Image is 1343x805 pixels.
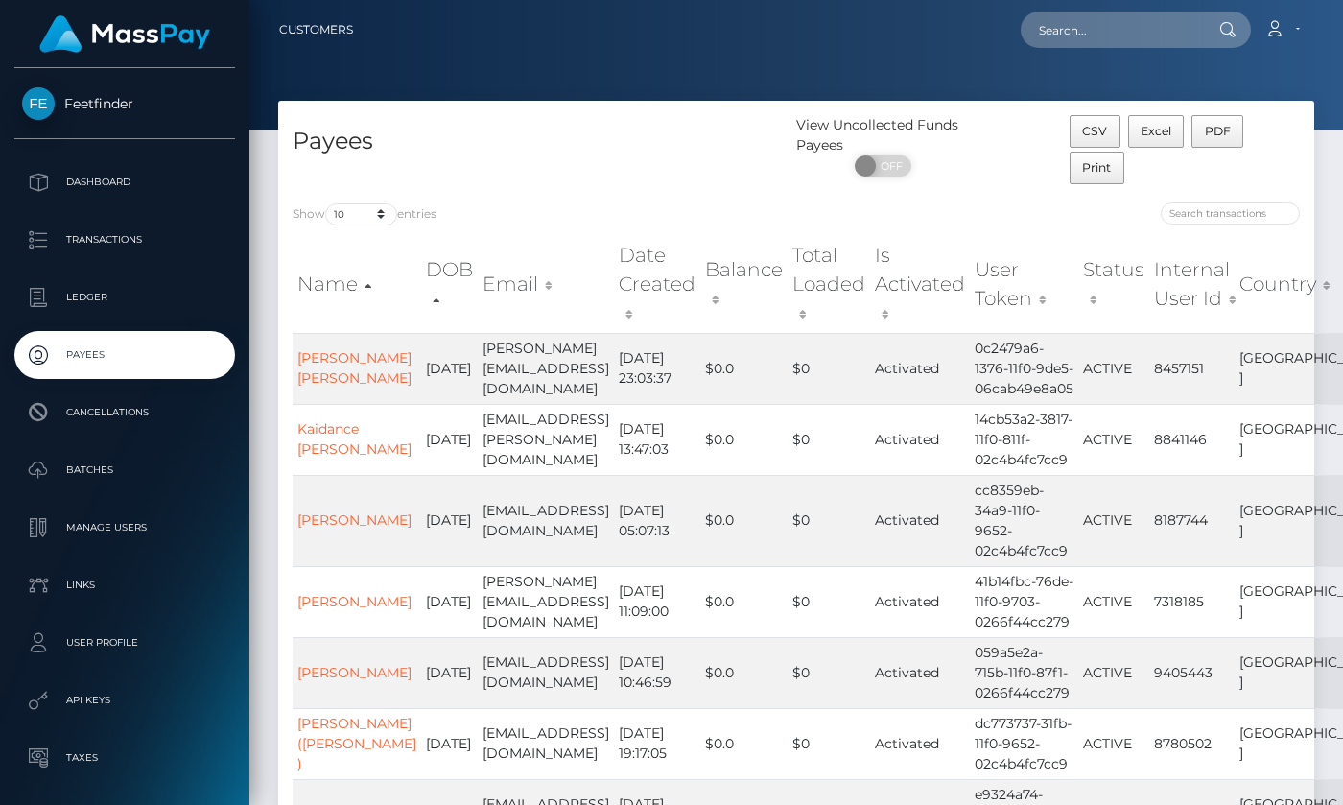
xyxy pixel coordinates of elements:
p: API Keys [22,686,227,715]
td: [DATE] [421,637,478,708]
a: Links [14,561,235,609]
td: $0.0 [700,475,788,566]
td: 41b14fbc-76de-11f0-9703-0266f44cc279 [970,566,1078,637]
th: Name: activate to sort column ascending [293,236,421,333]
td: 0c2479a6-1376-11f0-9de5-06cab49e8a05 [970,333,1078,404]
td: $0.0 [700,637,788,708]
a: Cancellations [14,389,235,437]
td: $0.0 [700,333,788,404]
span: PDF [1205,124,1231,138]
td: [PERSON_NAME][EMAIL_ADDRESS][DOMAIN_NAME] [478,333,614,404]
td: 9405443 [1149,637,1235,708]
th: Status: activate to sort column ascending [1078,236,1149,333]
th: Date Created: activate to sort column ascending [614,236,700,333]
img: MassPay Logo [39,15,210,53]
p: Cancellations [22,398,227,427]
td: [DATE] 10:46:59 [614,637,700,708]
span: Feetfinder [14,95,235,112]
a: [PERSON_NAME] [297,511,412,529]
a: Batches [14,446,235,494]
td: [DATE] 11:09:00 [614,566,700,637]
td: Activated [870,566,970,637]
a: API Keys [14,676,235,724]
p: Dashboard [22,168,227,197]
td: Activated [870,475,970,566]
td: ACTIVE [1078,566,1149,637]
td: [DATE] 05:07:13 [614,475,700,566]
span: Print [1082,160,1111,175]
div: View Uncollected Funds Payees [796,115,969,155]
p: Batches [22,456,227,485]
th: Internal User Id: activate to sort column ascending [1149,236,1235,333]
p: Payees [22,341,227,369]
td: 8457151 [1149,333,1235,404]
td: $0.0 [700,708,788,779]
td: ACTIVE [1078,475,1149,566]
p: Transactions [22,225,227,254]
td: $0 [788,637,870,708]
th: Balance: activate to sort column ascending [700,236,788,333]
button: CSV [1070,115,1120,148]
td: $0 [788,333,870,404]
th: DOB: activate to sort column descending [421,236,478,333]
td: Activated [870,404,970,475]
a: Taxes [14,734,235,782]
td: Activated [870,637,970,708]
td: ACTIVE [1078,333,1149,404]
input: Search... [1021,12,1201,48]
td: [DATE] [421,404,478,475]
label: Show entries [293,203,436,225]
td: $0 [788,475,870,566]
a: Dashboard [14,158,235,206]
td: dc773737-31fb-11f0-9652-02c4b4fc7cc9 [970,708,1078,779]
button: PDF [1191,115,1243,148]
td: 8780502 [1149,708,1235,779]
td: Activated [870,708,970,779]
td: $0.0 [700,404,788,475]
th: User Token: activate to sort column ascending [970,236,1078,333]
a: Transactions [14,216,235,264]
td: $0.0 [700,566,788,637]
span: Excel [1141,124,1171,138]
td: [EMAIL_ADDRESS][DOMAIN_NAME] [478,475,614,566]
th: Is Activated: activate to sort column ascending [870,236,970,333]
td: [DATE] [421,475,478,566]
p: User Profile [22,628,227,657]
a: [PERSON_NAME] [297,593,412,610]
td: $0 [788,708,870,779]
a: User Profile [14,619,235,667]
td: [DATE] 23:03:37 [614,333,700,404]
td: [DATE] [421,566,478,637]
a: Ledger [14,273,235,321]
td: 059a5e2a-715b-11f0-87f1-0266f44cc279 [970,637,1078,708]
td: [EMAIL_ADDRESS][PERSON_NAME][DOMAIN_NAME] [478,404,614,475]
span: OFF [865,155,913,177]
td: cc8359eb-34a9-11f0-9652-02c4b4fc7cc9 [970,475,1078,566]
a: [PERSON_NAME] [297,664,412,681]
th: Total Loaded: activate to sort column ascending [788,236,870,333]
a: [PERSON_NAME] ([PERSON_NAME] ) [297,715,416,772]
td: 14cb53a2-3817-11f0-811f-02c4b4fc7cc9 [970,404,1078,475]
button: Excel [1128,115,1185,148]
td: [DATE] [421,333,478,404]
td: 8187744 [1149,475,1235,566]
td: $0 [788,566,870,637]
a: [PERSON_NAME] [PERSON_NAME] [297,349,412,387]
td: $0 [788,404,870,475]
a: Kaidance [PERSON_NAME] [297,420,412,458]
p: Manage Users [22,513,227,542]
h4: Payees [293,125,782,158]
a: Manage Users [14,504,235,552]
span: CSV [1082,124,1107,138]
a: Customers [279,10,353,50]
p: Links [22,571,227,600]
td: ACTIVE [1078,708,1149,779]
td: 8841146 [1149,404,1235,475]
td: [PERSON_NAME][EMAIL_ADDRESS][DOMAIN_NAME] [478,566,614,637]
td: 7318185 [1149,566,1235,637]
a: Payees [14,331,235,379]
input: Search transactions [1161,202,1300,225]
p: Ledger [22,283,227,312]
p: Taxes [22,744,227,772]
th: Email: activate to sort column ascending [478,236,614,333]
